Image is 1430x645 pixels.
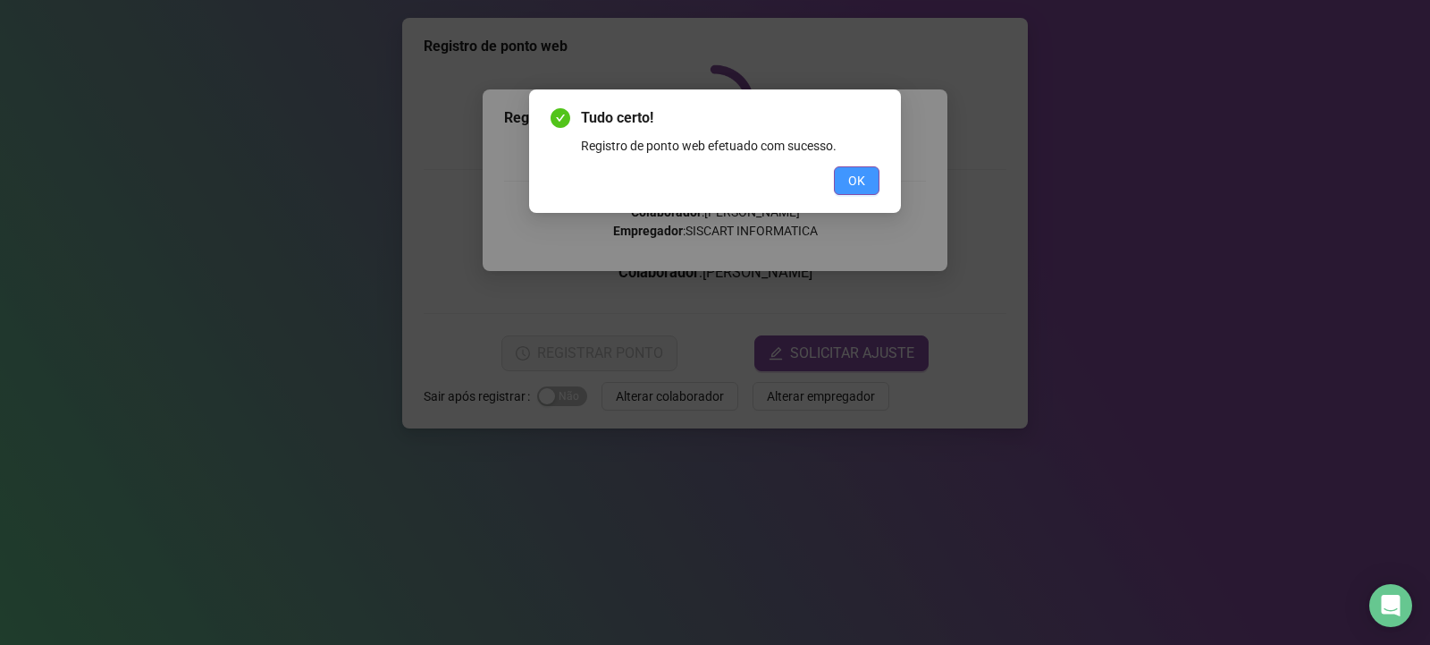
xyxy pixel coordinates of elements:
[581,136,879,156] div: Registro de ponto web efetuado com sucesso.
[1369,584,1412,627] div: Open Intercom Messenger
[551,108,570,128] span: check-circle
[834,166,879,195] button: OK
[848,171,865,191] span: OK
[581,107,879,129] span: Tudo certo!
